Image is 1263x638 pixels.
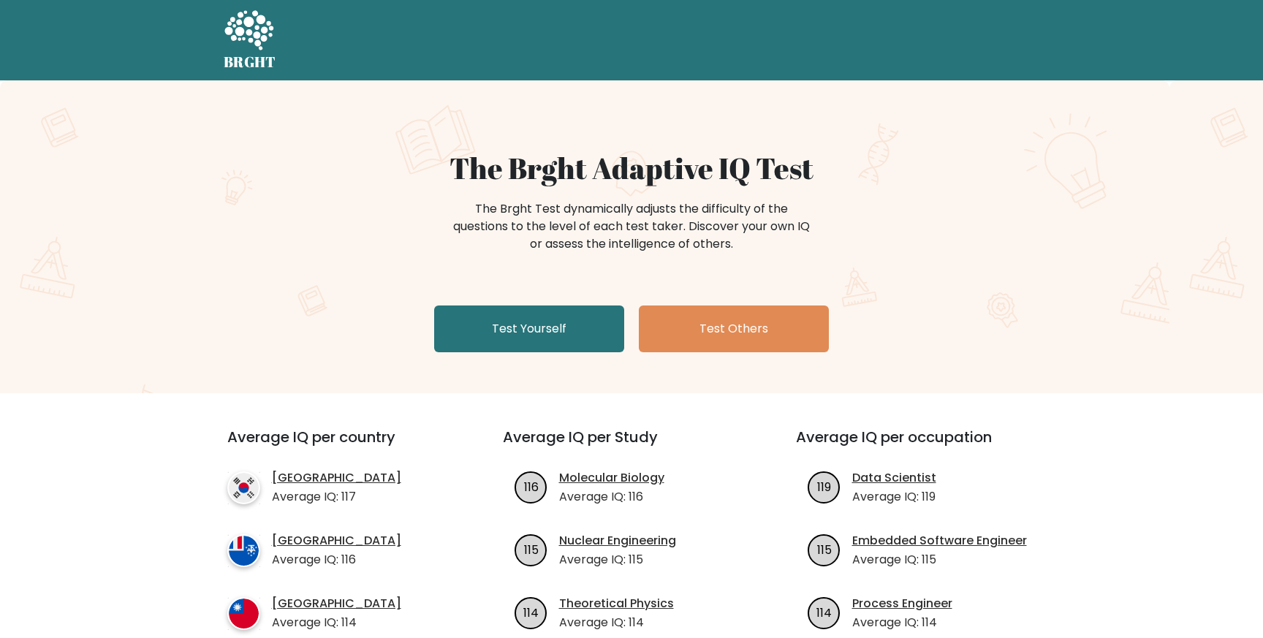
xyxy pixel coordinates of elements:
[272,488,401,506] p: Average IQ: 117
[523,604,539,620] text: 114
[227,597,260,630] img: country
[559,532,676,550] a: Nuclear Engineering
[559,488,664,506] p: Average IQ: 116
[559,469,664,487] a: Molecular Biology
[816,604,832,620] text: 114
[852,551,1027,569] p: Average IQ: 115
[503,428,761,463] h3: Average IQ per Study
[227,534,260,567] img: country
[559,551,676,569] p: Average IQ: 115
[434,305,624,352] a: Test Yourself
[852,614,952,631] p: Average IQ: 114
[852,488,936,506] p: Average IQ: 119
[559,595,674,612] a: Theoretical Physics
[449,200,814,253] div: The Brght Test dynamically adjusts the difficulty of the questions to the level of each test take...
[275,151,988,186] h1: The Brght Adaptive IQ Test
[816,541,831,558] text: 115
[852,469,936,487] a: Data Scientist
[559,614,674,631] p: Average IQ: 114
[227,428,450,463] h3: Average IQ per country
[224,53,276,71] h5: BRGHT
[852,532,1027,550] a: Embedded Software Engineer
[523,478,538,495] text: 116
[817,478,831,495] text: 119
[523,541,538,558] text: 115
[272,469,401,487] a: [GEOGRAPHIC_DATA]
[852,595,952,612] a: Process Engineer
[796,428,1054,463] h3: Average IQ per occupation
[272,551,401,569] p: Average IQ: 116
[272,614,401,631] p: Average IQ: 114
[224,6,276,75] a: BRGHT
[227,471,260,504] img: country
[272,595,401,612] a: [GEOGRAPHIC_DATA]
[272,532,401,550] a: [GEOGRAPHIC_DATA]
[639,305,829,352] a: Test Others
